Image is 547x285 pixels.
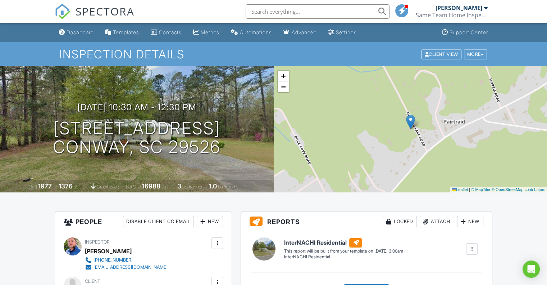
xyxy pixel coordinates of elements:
[325,26,360,39] a: Settings
[67,29,94,35] div: Dashboard
[436,4,482,12] div: [PERSON_NAME]
[281,71,286,80] span: +
[182,184,202,190] span: bedrooms
[240,29,272,35] div: Automations
[85,279,100,284] span: Client
[55,4,70,19] img: The Best Home Inspection Software - Spectora
[452,187,468,192] a: Leaflet
[38,182,52,190] div: 1977
[59,48,488,61] h1: Inspection Details
[281,82,286,91] span: −
[241,211,492,232] h3: Reports
[421,51,463,57] a: Client View
[469,187,470,192] span: |
[471,187,491,192] a: © MapTiler
[85,246,132,257] div: [PERSON_NAME]
[190,26,222,39] a: Metrics
[201,29,219,35] div: Metrics
[420,216,454,227] div: Attach
[76,4,135,19] span: SPECTORA
[284,248,403,254] div: This report will be built from your template on [DATE] 3:00am
[336,29,357,35] div: Settings
[284,254,403,260] div: InterNACHI Residential
[123,216,194,227] div: Disable Client CC Email
[148,26,184,39] a: Contacts
[284,238,403,248] h6: InterNACHI Residential
[464,49,487,59] div: More
[161,184,170,190] span: sq.ft.
[102,26,142,39] a: Templates
[228,26,275,39] a: Automations (Basic)
[177,182,181,190] div: 3
[159,29,182,35] div: Contacts
[53,119,220,157] h1: [STREET_ADDRESS] Conway, SC 29526
[416,12,488,19] div: Same Team Home Inspections
[77,102,196,112] h3: [DATE] 10:30 am - 12:30 pm
[292,29,317,35] div: Advanced
[197,216,223,227] div: New
[59,182,73,190] div: 1376
[209,182,217,190] div: 1.0
[218,184,238,190] span: bathrooms
[94,264,168,270] div: [EMAIL_ADDRESS][DOMAIN_NAME]
[383,216,417,227] div: Locked
[281,26,320,39] a: Advanced
[94,257,133,263] div: [PHONE_NUMBER]
[56,26,97,39] a: Dashboard
[55,10,135,25] a: SPECTORA
[97,184,119,190] span: crawlspace
[450,29,488,35] div: Support Center
[246,4,389,19] input: Search everything...
[55,211,232,232] h3: People
[113,29,139,35] div: Templates
[85,239,110,245] span: Inspector
[492,187,545,192] a: © OpenStreetMap contributors
[85,257,168,264] a: [PHONE_NUMBER]
[278,81,289,92] a: Zoom out
[439,26,491,39] a: Support Center
[126,184,141,190] span: Lot Size
[142,182,160,190] div: 16988
[457,216,483,227] div: New
[406,115,415,129] img: Marker
[421,49,461,59] div: Client View
[74,184,84,190] span: sq. ft.
[278,71,289,81] a: Zoom in
[85,264,168,271] a: [EMAIL_ADDRESS][DOMAIN_NAME]
[29,184,37,190] span: Built
[523,260,540,278] div: Open Intercom Messenger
